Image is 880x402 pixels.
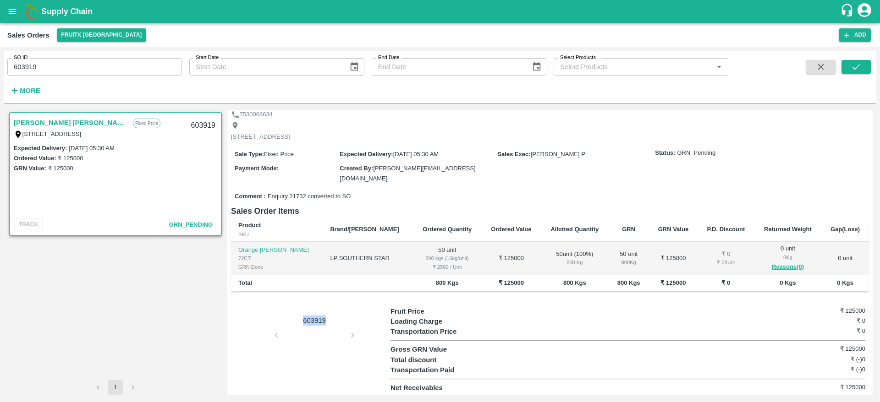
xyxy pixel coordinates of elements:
[133,119,160,128] p: Fixed Price
[231,133,290,141] p: [STREET_ADDRESS]
[2,1,23,22] button: open drawer
[48,165,73,172] label: ₹ 125000
[528,58,545,76] button: Choose date
[413,242,482,275] td: 50 unit
[839,28,871,42] button: Add
[268,192,351,201] span: Enquiry 21732 converted to SO
[677,149,715,158] span: GRN_Pending
[378,54,399,61] label: End Date
[340,165,373,172] label: Created By :
[57,28,147,42] button: Select DC
[41,7,93,16] b: Supply Chain
[240,110,273,119] p: 7530068634
[786,326,865,336] h6: ₹ 0
[235,165,279,172] label: Payment Mode :
[713,61,725,73] button: Open
[556,61,710,73] input: Select Products
[660,279,686,286] b: ₹ 125000
[762,253,814,261] div: 0 Kg
[186,115,221,136] div: 603919
[786,306,865,315] h6: ₹ 125000
[762,262,814,272] button: Reasons(0)
[264,151,294,158] span: Fixed Price
[548,258,601,266] div: 800 Kg
[238,263,315,271] div: GRN Done
[238,254,315,262] div: 72CT
[649,242,698,275] td: ₹ 125000
[821,242,869,275] td: 0 unit
[531,151,585,158] span: [PERSON_NAME] P
[108,380,123,395] button: page 1
[238,222,261,228] b: Product
[390,306,509,316] p: Fruit Price
[340,165,475,182] span: [PERSON_NAME][EMAIL_ADDRESS][DOMAIN_NAME]
[420,263,474,271] div: ₹ 2500 / Unit
[235,151,264,158] label: Sale Type :
[616,250,642,267] div: 50 unit
[235,192,266,201] label: Comment :
[189,58,342,76] input: Start Date
[436,279,459,286] b: 800 Kgs
[41,5,840,18] a: Supply Chain
[550,226,599,233] b: Allotted Quantity
[762,244,814,272] div: 0 unit
[617,279,640,286] b: 800 Kgs
[323,242,412,275] td: LP SOUTHERN STAR
[856,2,873,21] div: account of current user
[7,83,43,98] button: More
[420,254,474,262] div: 800 kgs (16kg/unit)
[786,365,865,374] h6: ₹ (-)0
[830,226,860,233] b: Gap(Loss)
[764,226,812,233] b: Returned Weight
[238,230,315,239] div: SKU
[497,151,530,158] label: Sales Exec :
[330,226,399,233] b: Brand/[PERSON_NAME]
[563,279,586,286] b: 800 Kgs
[14,54,27,61] label: SO ID
[837,279,853,286] b: 0 Kgs
[22,130,82,137] label: [STREET_ADDRESS]
[69,145,114,152] label: [DATE] 05:30 AM
[238,279,252,286] b: Total
[169,221,213,228] span: GRN_Pending
[780,279,796,286] b: 0 Kgs
[7,29,49,41] div: Sales Orders
[14,145,67,152] label: Expected Delivery :
[280,315,349,326] p: 603919
[786,355,865,364] h6: ₹ (-)0
[390,365,509,375] p: Transportation Paid
[786,383,865,392] h6: ₹ 125000
[390,344,509,354] p: Gross GRN Value
[23,2,41,21] img: logo
[390,355,509,365] p: Total discount
[655,149,675,158] label: Status:
[20,87,40,94] strong: More
[622,226,635,233] b: GRN
[705,258,747,266] div: ₹ 0 / Unit
[721,279,730,286] b: ₹ 0
[499,279,524,286] b: ₹ 125000
[390,383,509,393] p: Net Receivables
[423,226,472,233] b: Ordered Quantity
[372,58,524,76] input: End Date
[14,117,128,129] a: [PERSON_NAME] [PERSON_NAME]
[58,155,83,162] label: ₹ 125000
[707,226,745,233] b: P.D. Discount
[238,246,315,255] p: Orange [PERSON_NAME]
[231,205,869,217] h6: Sales Order Items
[616,258,642,266] div: 800 Kg
[491,226,531,233] b: Ordered Value
[658,226,688,233] b: GRN Value
[14,155,56,162] label: Ordered Value:
[196,54,219,61] label: Start Date
[840,3,856,20] div: customer-support
[786,344,865,353] h6: ₹ 125000
[393,151,439,158] span: [DATE] 05:30 AM
[482,242,541,275] td: ₹ 125000
[346,58,363,76] button: Choose date
[390,316,509,326] p: Loading Charge
[340,151,393,158] label: Expected Delivery :
[705,250,747,259] div: ₹ 0
[89,380,142,395] nav: pagination navigation
[390,326,509,337] p: Transportation Price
